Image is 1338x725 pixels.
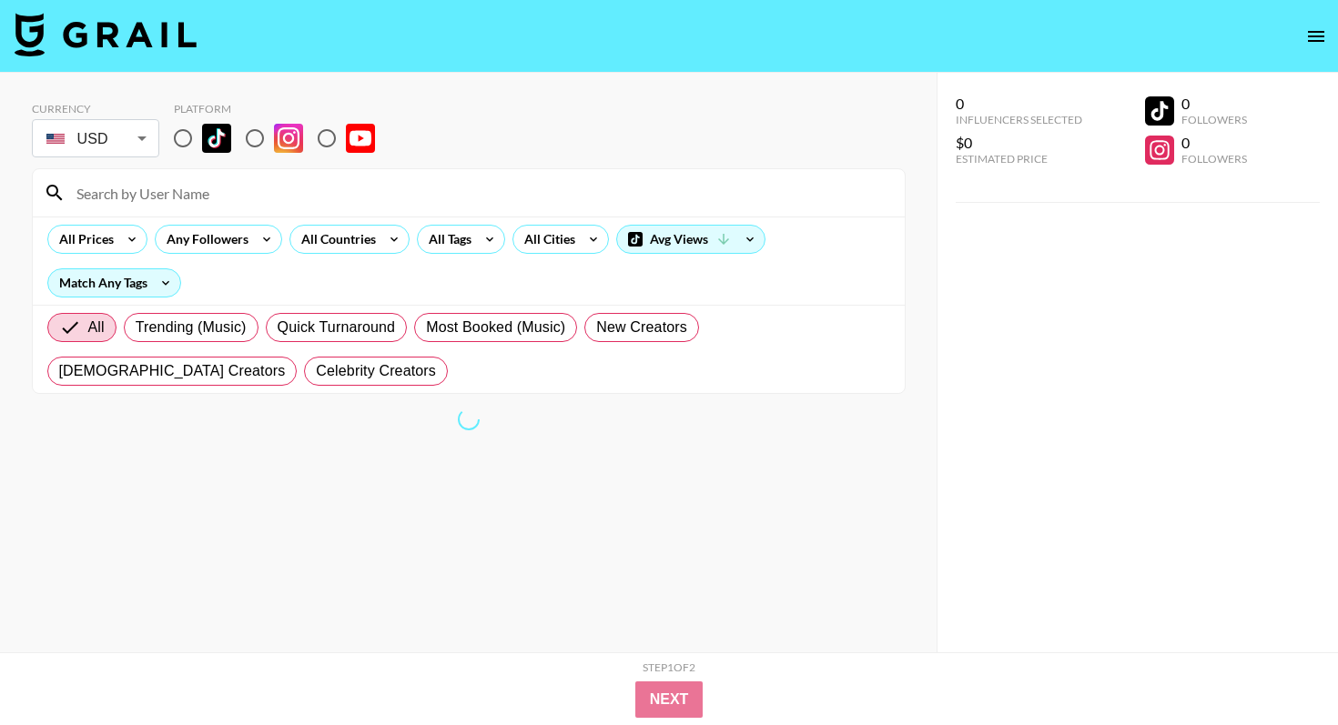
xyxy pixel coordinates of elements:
[278,317,396,338] span: Quick Turnaround
[59,360,286,382] span: [DEMOGRAPHIC_DATA] Creators
[418,226,475,253] div: All Tags
[274,124,303,153] img: Instagram
[15,13,197,56] img: Grail Talent
[290,226,380,253] div: All Countries
[1181,95,1247,113] div: 0
[956,95,1082,113] div: 0
[956,152,1082,166] div: Estimated Price
[513,226,579,253] div: All Cities
[617,226,765,253] div: Avg Views
[202,124,231,153] img: TikTok
[426,317,565,338] span: Most Booked (Music)
[35,123,156,155] div: USD
[635,681,704,718] button: Next
[956,113,1082,126] div: Influencers Selected
[316,360,436,382] span: Celebrity Creators
[346,124,375,153] img: YouTube
[1181,113,1247,126] div: Followers
[643,660,695,674] div: Step 1 of 2
[458,408,480,430] span: Refreshing bookers, clients, countries, tags, cities, talent, talent...
[48,226,117,253] div: All Prices
[66,178,894,207] input: Search by User Name
[956,134,1082,152] div: $0
[88,317,105,338] span: All
[136,317,247,338] span: Trending (Music)
[156,226,252,253] div: Any Followers
[174,102,390,116] div: Platform
[1181,134,1247,152] div: 0
[596,317,687,338] span: New Creators
[1298,18,1334,55] button: open drawer
[1181,152,1247,166] div: Followers
[32,102,159,116] div: Currency
[48,269,180,297] div: Match Any Tags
